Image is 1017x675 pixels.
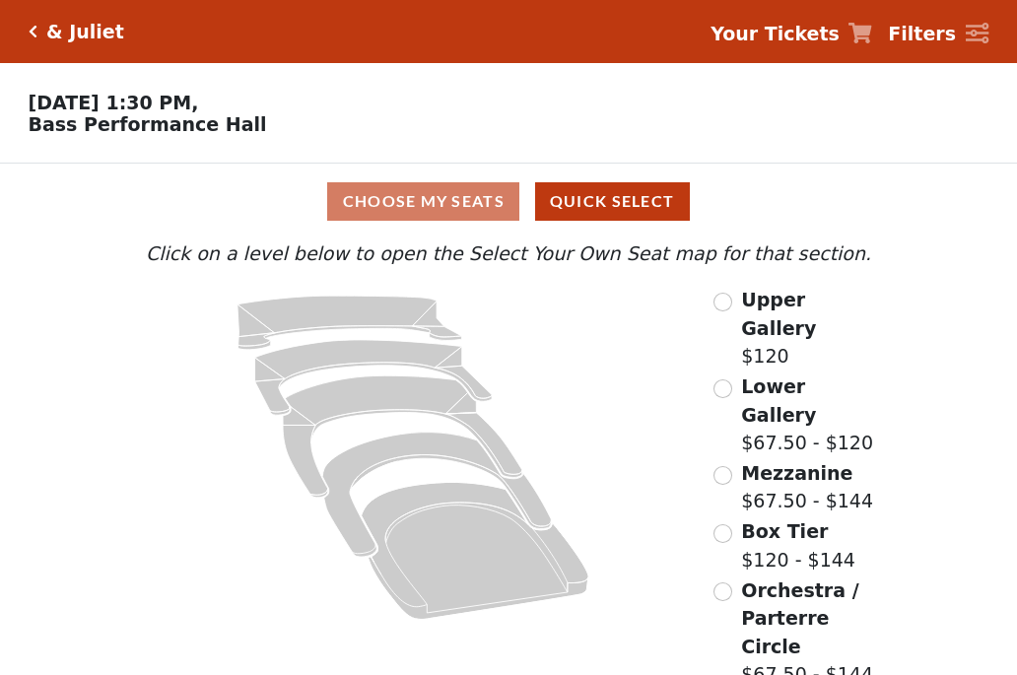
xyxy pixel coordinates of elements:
[711,20,872,48] a: Your Tickets
[255,340,493,415] path: Lower Gallery - Seats Available: 76
[741,459,873,515] label: $67.50 - $144
[741,289,816,339] span: Upper Gallery
[362,483,589,620] path: Orchestra / Parterre Circle - Seats Available: 29
[741,372,876,457] label: $67.50 - $120
[741,286,876,371] label: $120
[741,579,858,657] span: Orchestra / Parterre Circle
[535,182,690,221] button: Quick Select
[888,23,956,44] strong: Filters
[711,23,840,44] strong: Your Tickets
[741,517,855,574] label: $120 - $144
[46,21,124,43] h5: & Juliet
[741,520,828,542] span: Box Tier
[29,25,37,38] a: Click here to go back to filters
[741,462,852,484] span: Mezzanine
[237,296,462,350] path: Upper Gallery - Seats Available: 306
[888,20,988,48] a: Filters
[741,375,816,426] span: Lower Gallery
[141,239,876,268] p: Click on a level below to open the Select Your Own Seat map for that section.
